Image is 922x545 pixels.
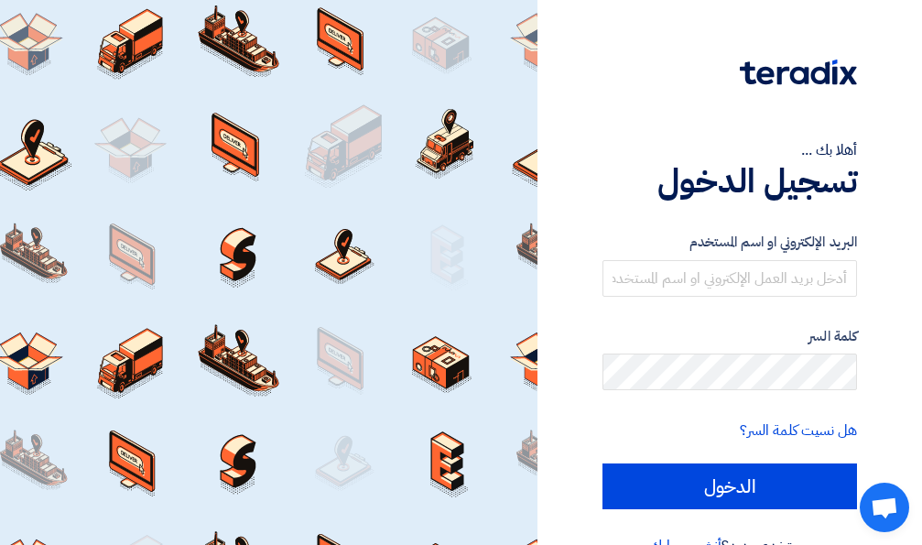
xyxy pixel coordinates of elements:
a: هل نسيت كلمة السر؟ [740,420,857,441]
div: Open chat [860,483,909,532]
label: البريد الإلكتروني او اسم المستخدم [602,232,857,253]
div: أهلا بك ... [602,139,857,161]
label: كلمة السر [602,326,857,347]
img: Teradix logo [740,60,857,85]
input: الدخول [602,463,857,509]
h1: تسجيل الدخول [602,161,857,202]
input: أدخل بريد العمل الإلكتروني او اسم المستخدم الخاص بك ... [602,260,857,297]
